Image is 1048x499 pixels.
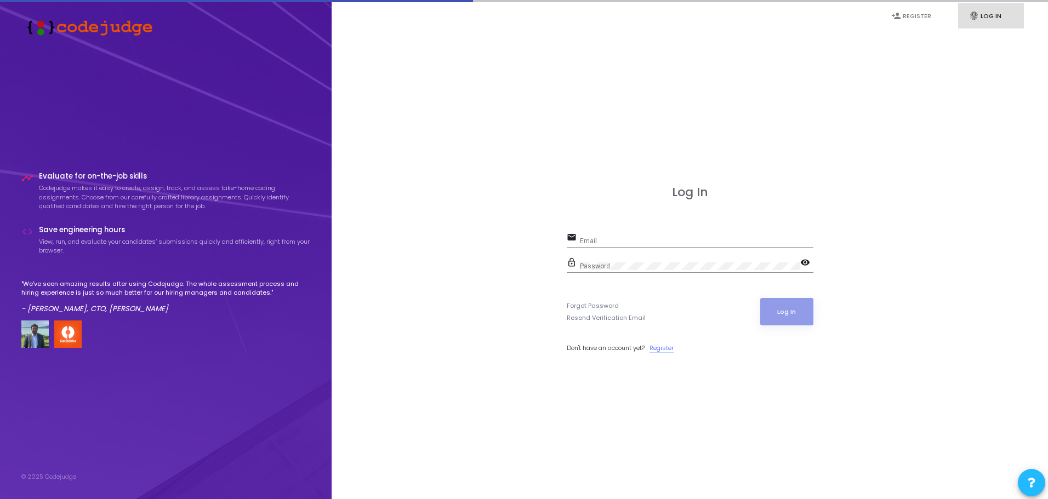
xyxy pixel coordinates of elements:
[21,303,168,314] em: - [PERSON_NAME], CTO, [PERSON_NAME]
[580,237,813,245] input: Email
[567,301,619,311] a: Forgot Password
[39,183,311,211] p: Codejudge makes it easy to create, assign, track, and assess take-home coding assignments. Choose...
[760,298,813,325] button: Log In
[969,11,979,21] i: fingerprint
[21,226,33,238] i: code
[21,320,49,348] img: user image
[21,172,33,184] i: timeline
[39,226,311,234] h4: Save engineering hours
[39,172,311,181] h4: Evaluate for on-the-job skills
[567,257,580,270] mat-icon: lock_outline
[880,3,946,29] a: person_addRegister
[958,3,1024,29] a: fingerprintLog In
[567,185,813,199] h3: Log In
[567,232,580,245] mat-icon: email
[567,343,645,352] span: Don't have an account yet?
[39,237,311,255] p: View, run, and evaluate your candidates’ submissions quickly and efficiently, right from your bro...
[21,279,311,297] p: "We've seen amazing results after using Codejudge. The whole assessment process and hiring experi...
[800,257,813,270] mat-icon: visibility
[21,472,76,481] div: © 2025 Codejudge
[567,313,646,323] a: Resend Verification Email
[650,343,674,353] a: Register
[54,320,82,348] img: company-logo
[891,11,901,21] i: person_add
